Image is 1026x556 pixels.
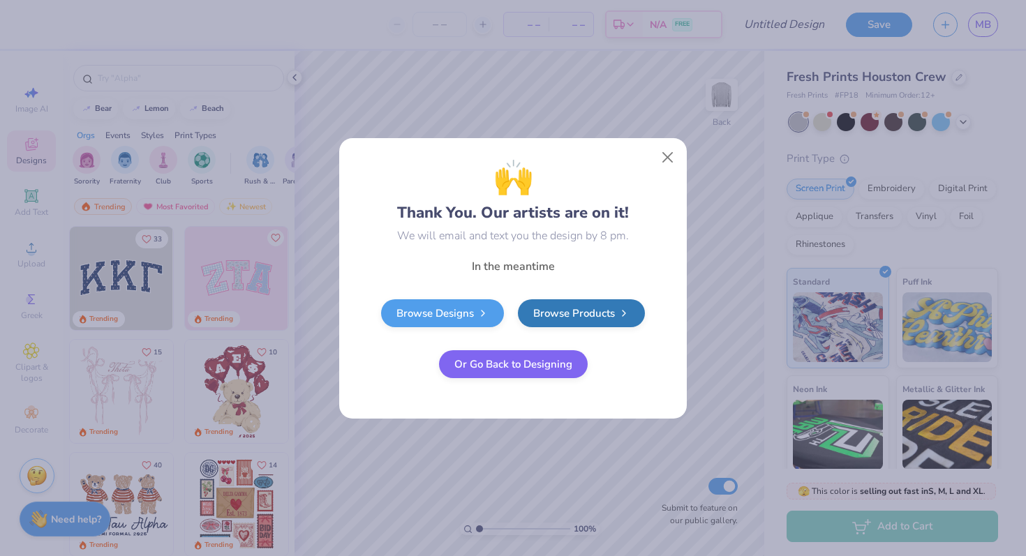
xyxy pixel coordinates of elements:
[655,144,681,170] button: Close
[493,153,533,202] span: 🙌
[439,350,588,378] button: Or Go Back to Designing
[472,259,555,274] span: In the meantime
[397,153,629,225] div: Thank You. Our artists are on it!
[518,299,645,327] a: Browse Products
[381,299,504,327] a: Browse Designs
[397,227,629,244] div: We will email and text you the design by 8 pm.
